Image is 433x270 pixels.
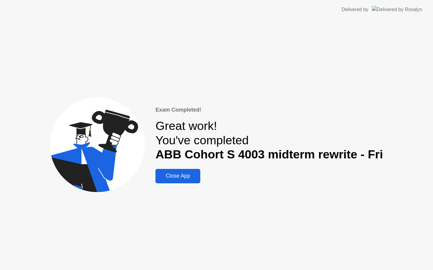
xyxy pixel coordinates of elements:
[372,6,422,13] img: Delivered by Rosalyn
[155,169,200,183] button: Close App
[155,148,383,161] b: ABB Cohort S 4003 midterm rewrite - Fri
[155,106,383,114] div: Exam Completed!
[342,6,368,13] div: Delivered by
[157,173,198,179] div: Close App
[155,119,383,162] div: Great work! You've completed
